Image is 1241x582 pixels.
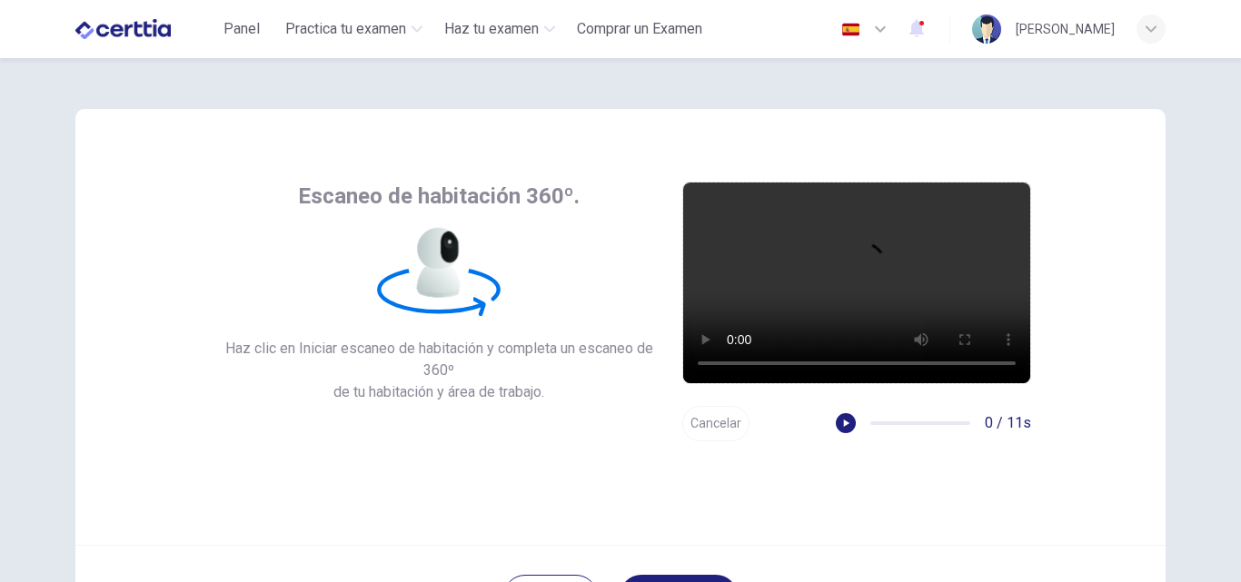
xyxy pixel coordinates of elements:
button: Haz tu examen [437,13,562,45]
button: Panel [213,13,271,45]
span: Escaneo de habitación 360º. [298,182,580,211]
span: Haz tu examen [444,18,539,40]
img: Profile picture [972,15,1001,44]
span: de tu habitación y área de trabajo. [210,381,668,403]
span: 0 / 11s [985,412,1031,434]
span: Panel [223,18,260,40]
span: Comprar un Examen [577,18,702,40]
img: es [839,23,862,36]
button: Comprar un Examen [570,13,710,45]
div: [PERSON_NAME] [1016,18,1115,40]
img: CERTTIA logo [75,11,171,47]
button: Cancelar [682,406,750,441]
button: Practica tu examen [278,13,430,45]
span: Haz clic en Iniciar escaneo de habitación y completa un escaneo de 360º [210,338,668,381]
a: CERTTIA logo [75,11,213,47]
span: Practica tu examen [285,18,406,40]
